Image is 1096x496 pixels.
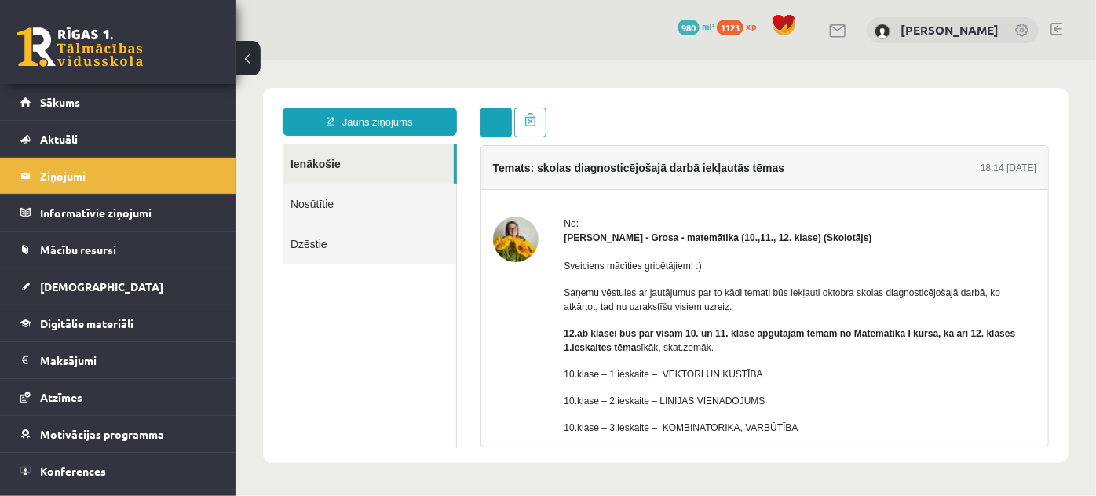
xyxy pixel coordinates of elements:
[329,334,802,348] p: 10.klase – 2.ieskaite – LĪNIJAS VIENĀDOJUMS
[40,243,116,257] span: Mācību resursi
[258,156,303,202] img: Laima Tukāne - Grosa - matemātika (10.,11., 12. klase)
[20,379,216,415] a: Atzīmes
[40,158,216,194] legend: Ziņojumi
[329,266,802,294] p: sīkāk, skat.zemāk.
[40,132,78,146] span: Aktuāli
[40,390,82,404] span: Atzīmes
[875,24,890,39] img: Gregors Pauliņš
[20,342,216,378] a: Maksājumi
[47,123,221,163] a: Nosūtītie
[20,305,216,341] a: Digitālie materiāli
[47,47,221,75] a: Jauns ziņojums
[20,158,216,194] a: Ziņojumi
[20,232,216,268] a: Mācību resursi
[717,20,764,32] a: 1123 xp
[40,195,216,231] legend: Informatīvie ziņojumi
[40,427,164,441] span: Motivācijas programma
[329,307,802,321] p: 10.klase – 1.ieskaite – VEKTORI UN KUSTĪBA
[746,20,756,32] span: xp
[40,95,80,109] span: Sākums
[329,225,802,253] p: Saņemu vēstules ar jautājumus par to kādi temati būs iekļauti oktobra skolas diagnosticējošajā da...
[745,100,801,115] div: 18:14 [DATE]
[329,268,780,293] strong: 12.ab klasei būs par visām 10. un 11. klasē apgūtajām tēmām no Matemātika I kursa, kā arī 12. kla...
[40,342,216,378] legend: Maksājumi
[258,101,550,114] h4: Temats: skolas diagnosticējošajā darbā iekļautās tēmas
[47,163,221,203] a: Dzēstie
[20,195,216,231] a: Informatīvie ziņojumi
[678,20,714,32] a: 980 mP
[329,199,802,213] p: Sveiciens mācīties gribētājiem! :)
[702,20,714,32] span: mP
[329,172,637,183] strong: [PERSON_NAME] - Grosa - matemātika (10.,11., 12. klase) (Skolotājs)
[329,156,802,170] div: No:
[329,360,802,374] p: 10.klase – 3.ieskaite – KOMBINATORIKA, VARBŪTĪBA
[678,20,700,35] span: 980
[20,84,216,120] a: Sākums
[40,279,163,294] span: [DEMOGRAPHIC_DATA]
[40,316,133,330] span: Digitālie materiāli
[20,268,216,305] a: [DEMOGRAPHIC_DATA]
[20,121,216,157] a: Aktuāli
[17,27,143,67] a: Rīgas 1. Tālmācības vidusskola
[20,416,216,452] a: Motivācijas programma
[47,83,218,123] a: Ienākošie
[40,464,106,478] span: Konferences
[20,453,216,489] a: Konferences
[901,22,999,38] a: [PERSON_NAME]
[717,20,743,35] span: 1123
